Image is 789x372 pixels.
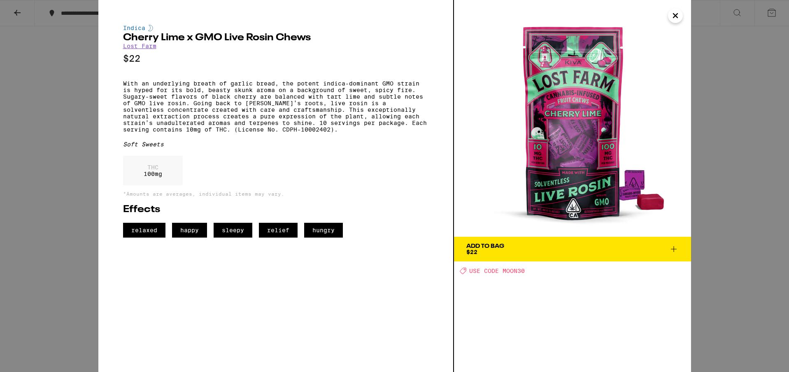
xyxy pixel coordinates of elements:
p: With an underlying breath of garlic bread, the potent indica-dominant GMO strain is hyped for its... [123,80,428,133]
div: Soft Sweets [123,141,428,148]
span: relaxed [123,223,165,238]
span: relief [259,223,298,238]
div: Add To Bag [466,243,504,249]
div: 100 mg [123,156,183,185]
button: Add To Bag$22 [454,237,691,261]
span: $22 [466,249,477,255]
button: Close [668,8,683,23]
h2: Effects [123,205,428,215]
span: happy [172,223,207,238]
img: indicaColor.svg [148,25,153,31]
p: $22 [123,53,428,64]
p: *Amounts are averages, individual items may vary. [123,191,428,196]
span: hungry [304,223,343,238]
p: THC [144,164,162,171]
a: Lost Farm [123,43,156,49]
span: sleepy [214,223,252,238]
span: Hi. Need any help? [5,6,59,12]
span: USE CODE MOON30 [469,268,525,274]
h2: Cherry Lime x GMO Live Rosin Chews [123,33,428,43]
div: Indica [123,25,428,31]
